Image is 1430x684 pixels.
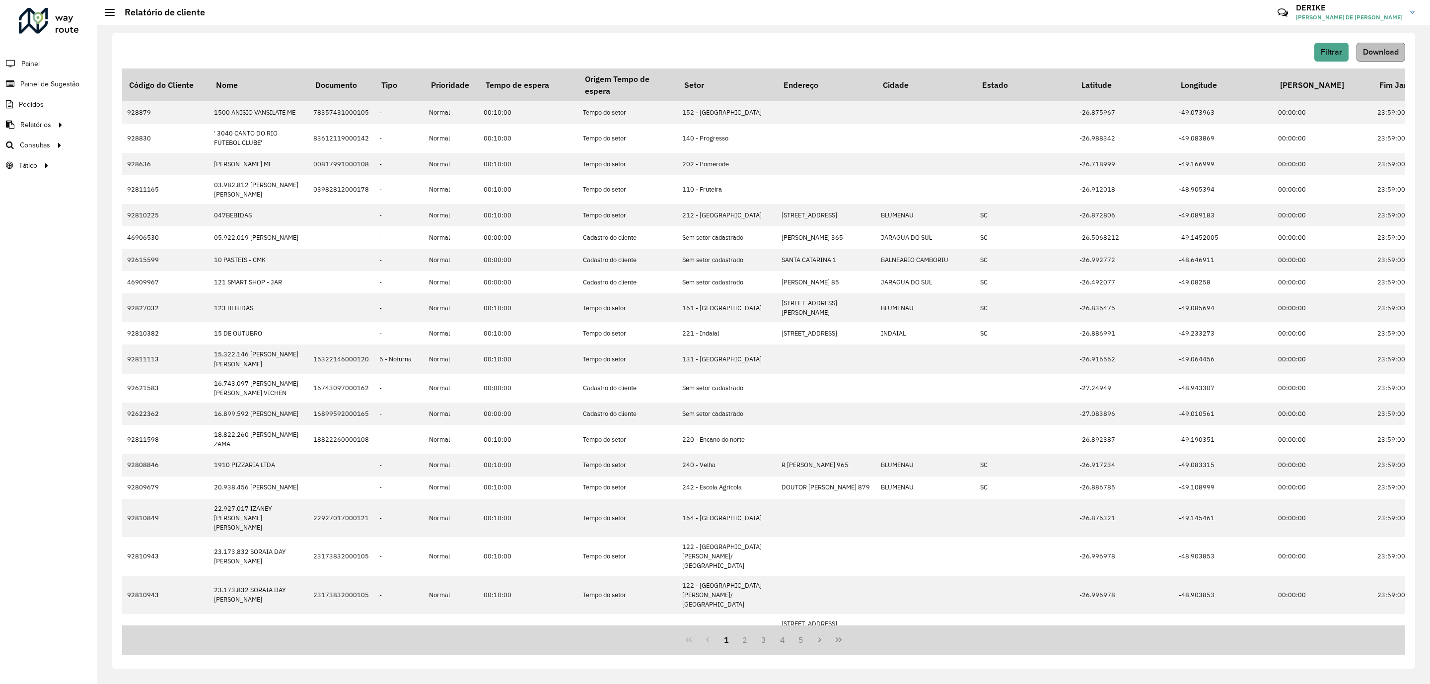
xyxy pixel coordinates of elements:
td: -48.646911 [1174,249,1273,271]
button: Download [1357,43,1405,62]
td: 10 PASTEIS - CMK [209,249,308,271]
td: 18.822.260 [PERSON_NAME] ZAMA [209,425,308,454]
td: -26.872806 [1074,204,1174,226]
td: 00:10:00 [479,454,578,477]
td: Cadastro do cliente [578,226,677,249]
td: Tempo do setor [578,477,677,499]
td: Tempo do setor [578,204,677,226]
td: 202 - Pomerode [677,153,777,175]
button: Last Page [829,630,848,649]
span: Relatórios [20,120,51,130]
span: Download [1363,48,1399,56]
td: 16743097000162 [308,374,374,403]
td: 00:00:00 [479,249,578,271]
td: -26.912018 [1074,175,1174,204]
td: - [374,249,424,271]
td: Normal [424,249,479,271]
td: - [374,454,424,477]
td: -26.876321 [1074,499,1174,538]
td: - [374,101,424,124]
td: 123 BEBIDAS [209,293,308,322]
td: [STREET_ADDRESS][PERSON_NAME] [777,293,876,322]
td: -49.089183 [1174,204,1273,226]
td: 00:00:00 [1273,249,1372,271]
td: - [374,204,424,226]
td: [PERSON_NAME] 365 [777,226,876,249]
td: SC [975,322,1074,344]
button: 5 [792,630,811,649]
th: Código do Cliente [122,68,209,101]
td: 122 - [GEOGRAPHIC_DATA][PERSON_NAME]/ [GEOGRAPHIC_DATA] [677,537,777,576]
td: -26.886785 [1074,477,1174,499]
td: -26.996978 [1074,576,1174,615]
td: Normal [424,204,479,226]
td: 00:00:00 [1273,204,1372,226]
td: 16.743.097 [PERSON_NAME] [PERSON_NAME] VICHEN [209,374,308,403]
td: - [374,425,424,454]
td: -26.905858 [1074,614,1174,643]
td: 00:00:00 [1273,454,1372,477]
td: Normal [424,454,479,477]
td: 110 - Fruteira [677,175,777,204]
td: Normal [424,101,479,124]
td: 15.322.146 [PERSON_NAME] [PERSON_NAME] [209,344,308,373]
td: 92811598 [122,425,209,454]
td: 00:10:00 [479,175,578,204]
th: Estado [975,68,1074,101]
td: - [374,374,424,403]
td: SC [975,293,1074,322]
td: - [374,226,424,249]
td: 00:00:00 [1273,614,1372,643]
td: ' 3040 CANTO DO RIO FUTEBOL CLUBE' [209,124,308,152]
td: 152 - [GEOGRAPHIC_DATA] [677,101,777,124]
td: 5 - Noturna [374,344,424,373]
td: 92810225 [122,204,209,226]
td: R [PERSON_NAME] 965 [777,454,876,477]
td: BLUMENAU [876,293,975,322]
td: -48.903853 [1174,576,1273,615]
td: Tempo do setor [578,153,677,175]
td: [PERSON_NAME] 85 [777,271,876,293]
td: 00:00:00 [1273,425,1372,454]
td: - [374,271,424,293]
th: Tempo de espera [479,68,578,101]
td: 18822260000108 [308,425,374,454]
td: SANTA CATARINA 1 [777,249,876,271]
th: Prioridade [424,68,479,101]
span: Painel de Sugestão [20,79,79,89]
td: SC [975,454,1074,477]
td: - [374,403,424,425]
td: - [374,614,424,643]
td: [STREET_ADDRESS] [777,204,876,226]
td: JARAGUA DO SUL [876,271,975,293]
td: 15 DE OUTUBRO [209,322,308,344]
td: Tempo do setor [578,454,677,477]
td: 22.927.017 IZANEY [PERSON_NAME] [PERSON_NAME] [209,499,308,538]
td: 164 - [GEOGRAPHIC_DATA] [677,499,777,538]
span: [PERSON_NAME] DE [PERSON_NAME] [1296,13,1403,22]
td: SC [975,614,1074,643]
td: 00:10:00 [479,344,578,373]
td: Tempo do setor [578,576,677,615]
td: 92810382 [122,322,209,344]
th: Endereço [777,68,876,101]
td: -26.996978 [1074,537,1174,576]
td: Normal [424,344,479,373]
td: 00:00:00 [1273,271,1372,293]
td: 00:10:00 [479,614,578,643]
td: 00:00:00 [1273,153,1372,175]
th: [PERSON_NAME] [1273,68,1372,101]
td: - [374,499,424,538]
td: 00:00:00 [1273,226,1372,249]
td: 92809506 [122,614,209,643]
td: Tempo do setor [578,293,677,322]
td: -49.145461 [1174,499,1273,538]
td: 263 - Rodeio [677,614,777,643]
td: 15322146000120 [308,344,374,373]
td: 05.922.019 [PERSON_NAME] [209,226,308,249]
td: 212 - [GEOGRAPHIC_DATA] [677,204,777,226]
td: Normal [424,403,479,425]
td: 928879 [122,101,209,124]
td: Tempo do setor [578,344,677,373]
td: 00:00:00 [1273,124,1372,152]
